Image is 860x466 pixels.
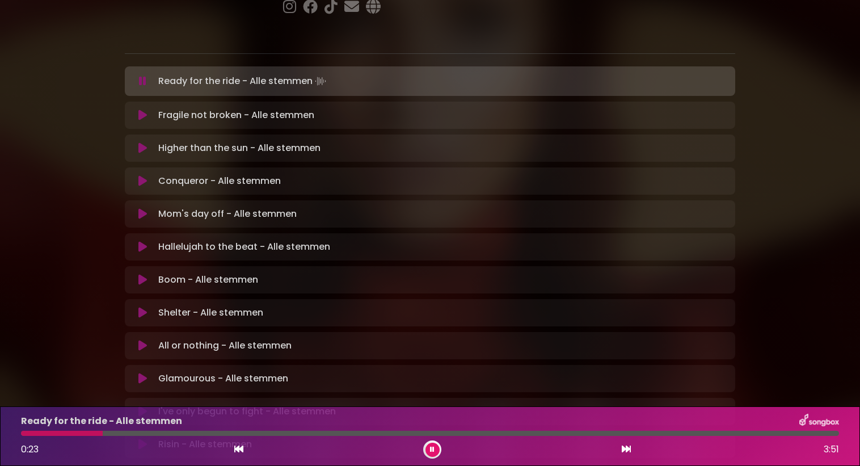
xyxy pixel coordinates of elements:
[158,108,314,122] p: Fragile not broken - Alle stemmen
[21,443,39,456] span: 0:23
[313,73,328,89] img: waveform4.gif
[158,141,321,155] p: Higher than the sun - Alle stemmen
[158,273,258,287] p: Boom - Alle stemmen
[158,372,288,385] p: Glamourous - Alle stemmen
[158,306,263,320] p: Shelter - Alle stemmen
[158,174,281,188] p: Conqueror - Alle stemmen
[158,405,336,418] p: I've only begun to fight - Alle stemmen
[824,443,839,456] span: 3:51
[21,414,182,428] p: Ready for the ride - Alle stemmen
[158,240,330,254] p: Hallelujah to the beat - Alle stemmen
[799,414,839,429] img: songbox-logo-white.png
[158,73,328,89] p: Ready for the ride - Alle stemmen
[158,207,297,221] p: Mom's day off - Alle stemmen
[158,339,292,352] p: All or nothing - Alle stemmen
